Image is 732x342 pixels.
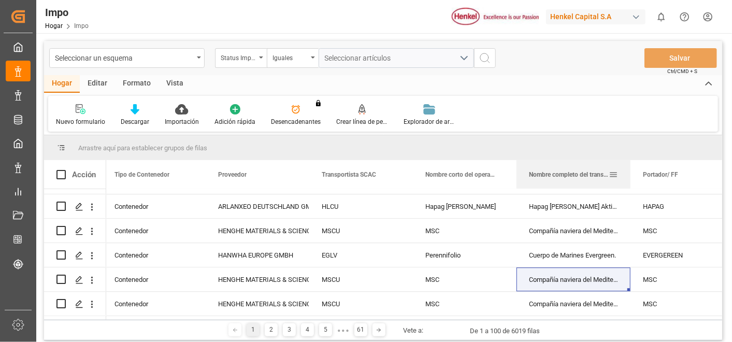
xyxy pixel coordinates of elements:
div: Adición rápida [214,117,255,126]
div: ARLANXEO DEUTSCHLAND GMBH [218,195,297,219]
div: Seleccionar un esquema [55,51,193,64]
button: Botón de búsqueda [474,48,496,68]
div: Hogar [44,75,80,93]
div: 2 [265,323,278,336]
div: HENGHE MATERIALS & SCIENCE TECHNOLOGY CO., LTD [218,219,297,243]
div: Formato [115,75,159,93]
div: Contenedor [102,194,206,218]
div: Acción [72,170,96,179]
div: Presione ESPACIO para seleccionar esta fila. [44,243,106,267]
div: Contenedor [102,219,206,243]
button: Salvar [644,48,717,68]
span: Proveedor [218,171,247,178]
span: Nombre corto del operador [425,171,495,178]
div: 1 [247,323,260,336]
span: Transportista SCAC [322,171,376,178]
button: Abrir menú [215,48,267,68]
div: 5 [319,323,332,336]
div: HLCU [309,194,413,218]
div: Presione ESPACIO para seleccionar esta fila. [44,194,106,219]
span: Nombre completo del transportista [529,171,609,178]
img: Henkel%20logo.jpg_1689854090.jpg [452,8,539,26]
a: Hogar [45,22,63,30]
div: Perennifolio [413,243,516,267]
div: Iguales [272,51,308,63]
button: mostrar 0 notificaciones nuevas [650,5,673,28]
div: MSCU [309,267,413,291]
div: Presione ESPACIO para seleccionar esta fila. [44,292,106,316]
div: De 1 a 100 de 6019 filas [470,326,540,336]
div: Presione ESPACIO para seleccionar esta fila. [44,219,106,243]
div: Contenedor [102,292,206,316]
button: Centro de ayuda [673,5,696,28]
div: 4 [301,323,314,336]
div: HENGHE MATERIALS & SCIENCE TECHNOLOGY CO., LTD [218,292,297,316]
div: Descargar [121,117,149,126]
div: Vete a: [404,325,424,336]
span: Portador/ FF [643,171,678,178]
div: Compañía naviera del Mediterráneo [516,219,630,243]
div: Cuerpo de Marines Evergreen. [516,243,630,267]
div: Status Importación [221,51,256,63]
button: Henkel Capital S.A [546,7,650,26]
div: MSC [413,219,516,243]
div: Explorador de archivos [404,117,455,126]
div: HENGHE MATERIALS & SCIENCE TECHNOLOGY CO., LTD [218,268,297,292]
div: Hapag [PERSON_NAME] Aktiengesellschaft [516,194,630,218]
div: 61 [354,323,367,336]
div: EGLV [309,243,413,267]
div: Contenedor [102,267,206,291]
div: HANWHA EUROPE GMBH [218,244,297,267]
span: Tipo de Contenedor [114,171,169,178]
button: Abrir menú [49,48,205,68]
div: Importación [165,117,199,126]
div: Impo [45,5,89,20]
div: MSCU [309,219,413,243]
div: Nuevo formulario [56,117,105,126]
span: Seleccionar artículos [325,54,396,62]
div: 3 [283,323,296,336]
div: ● ● ● [337,326,349,334]
font: Henkel Capital S.A [550,11,611,22]
div: MSC [413,292,516,316]
div: Crear línea de pedido [336,117,388,126]
div: Hapag [PERSON_NAME] [413,194,516,218]
span: Arrastre aquí para establecer grupos de filas [78,144,207,152]
div: Presione ESPACIO para seleccionar esta fila. [44,267,106,292]
div: Vista [159,75,191,93]
div: MSCU [309,292,413,316]
div: Compañía naviera del Mediterráneo [516,267,630,291]
div: MSC [413,267,516,291]
div: Compañía naviera del Mediterráneo [516,292,630,316]
button: Abrir menú [267,48,319,68]
div: Editar [80,75,115,93]
button: Abrir menú [319,48,474,68]
div: Contenedor [102,243,206,267]
span: Ctrl/CMD + S [667,67,697,75]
